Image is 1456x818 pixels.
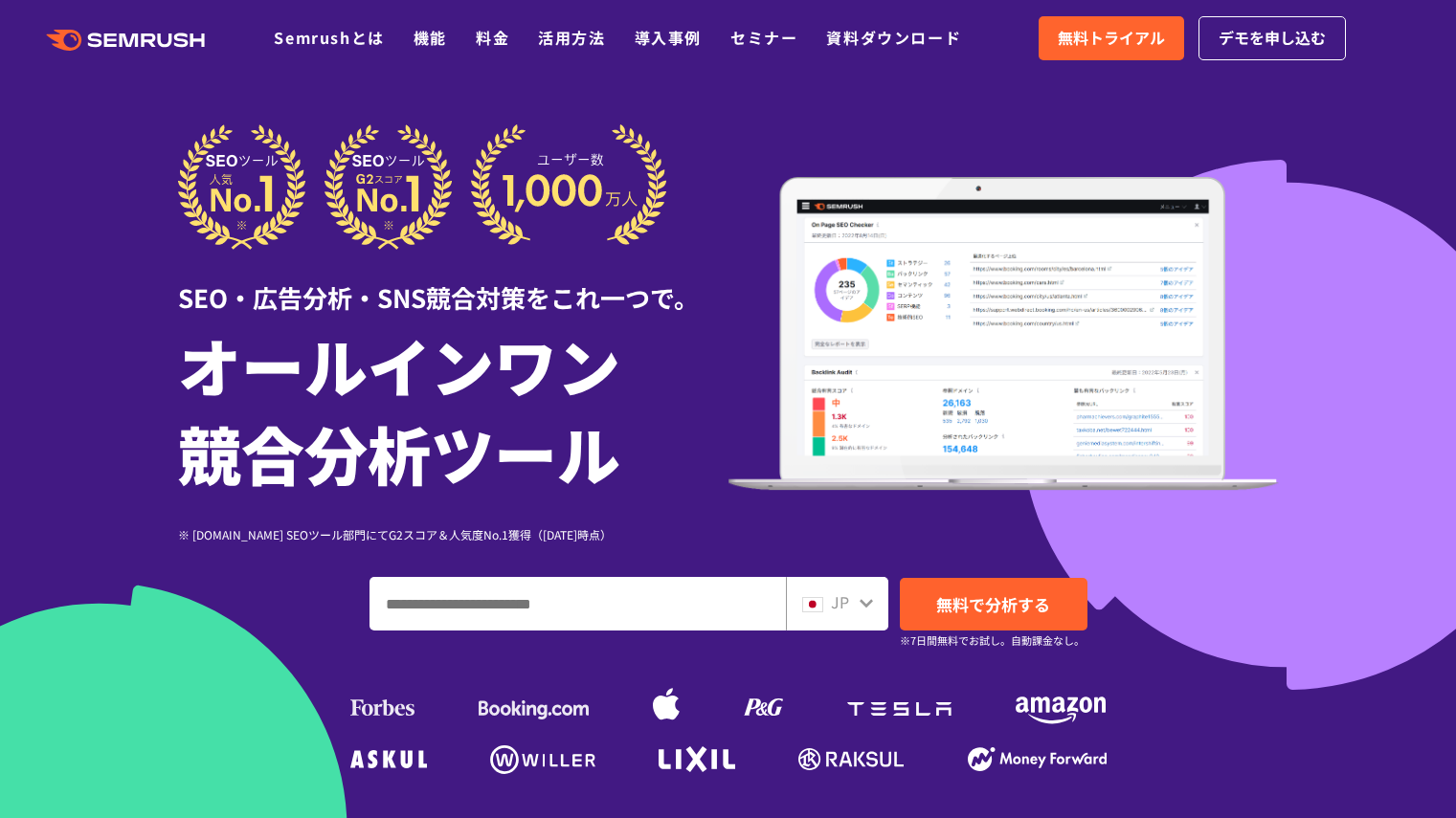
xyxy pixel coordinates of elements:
a: 活用方法 [538,26,605,49]
a: 料金 [476,26,509,49]
a: 機能 [414,26,447,49]
h1: オールインワン 競合分析ツール [178,321,728,497]
span: 無料トライアル [1058,26,1165,51]
a: セミナー [730,26,797,49]
span: デモを申し込む [1219,26,1326,51]
a: 資料ダウンロード [826,26,961,49]
div: ※ [DOMAIN_NAME] SEOツール部門にてG2スコア＆人気度No.1獲得（[DATE]時点） [178,525,728,543]
span: 無料で分析する [936,592,1050,616]
div: SEO・広告分析・SNS競合対策をこれ一つで。 [178,250,728,316]
a: 無料トライアル [1039,16,1184,60]
a: デモを申し込む [1198,16,1346,60]
input: ドメイン、キーワードまたはURLを入力してください [370,578,785,630]
a: 無料で分析する [900,578,1087,630]
a: Semrushとは [274,26,384,49]
small: ※7日間無料でお試し。自動課金なし。 [900,631,1085,650]
span: JP [831,590,849,613]
a: 導入事例 [635,26,702,49]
